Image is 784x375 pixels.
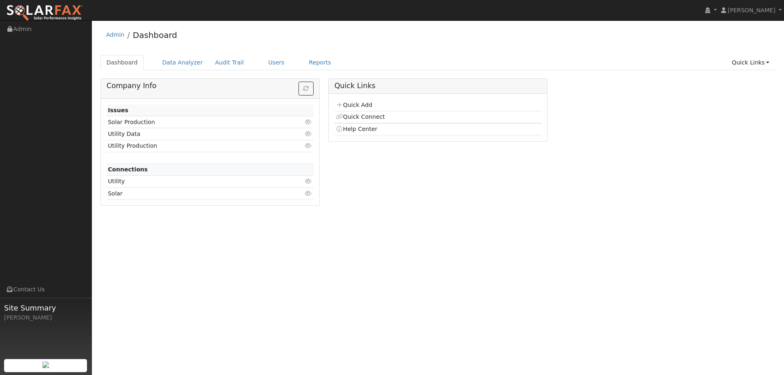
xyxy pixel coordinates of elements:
a: Dashboard [100,55,144,70]
a: Dashboard [133,30,177,40]
img: SolarFax [6,4,83,22]
i: Click to view [305,143,312,149]
i: Click to view [305,178,312,184]
span: [PERSON_NAME] [728,7,775,13]
span: Site Summary [4,302,87,313]
td: Utility Production [107,140,280,152]
a: Quick Add [336,102,372,108]
a: Help Center [336,126,377,132]
h5: Quick Links [334,82,541,90]
a: Quick Connect [336,113,385,120]
td: Utility [107,175,280,187]
div: [PERSON_NAME] [4,313,87,322]
a: Data Analyzer [156,55,209,70]
strong: Issues [108,107,128,113]
a: Audit Trail [209,55,250,70]
a: Quick Links [726,55,775,70]
img: retrieve [42,362,49,368]
i: Click to view [305,191,312,196]
td: Solar [107,188,280,200]
a: Admin [106,31,125,38]
i: Click to view [305,119,312,125]
h5: Company Info [107,82,314,90]
i: Click to view [305,131,312,137]
a: Reports [303,55,337,70]
td: Utility Data [107,128,280,140]
td: Solar Production [107,116,280,128]
strong: Connections [108,166,148,173]
a: Users [262,55,291,70]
